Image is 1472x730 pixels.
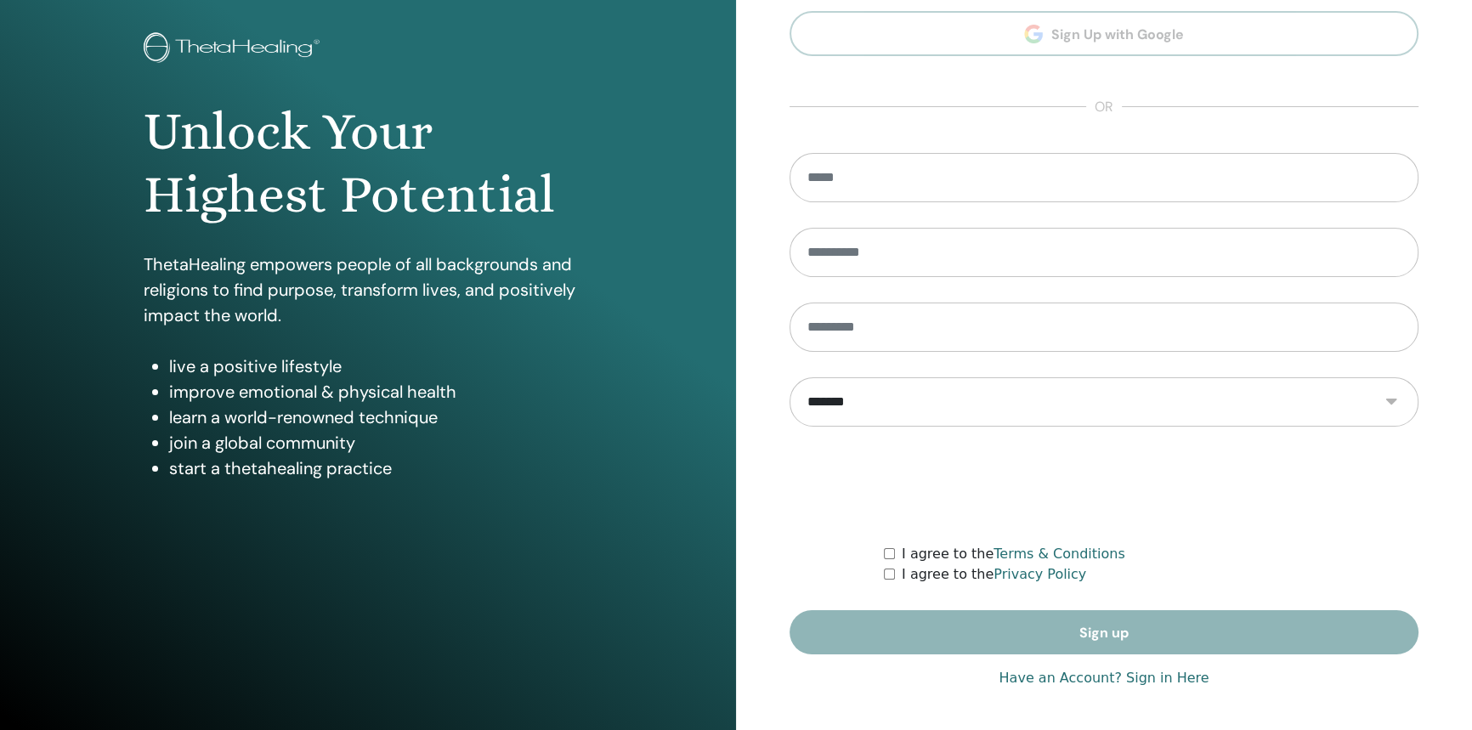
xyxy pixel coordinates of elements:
[902,564,1086,585] label: I agree to the
[169,379,592,405] li: improve emotional & physical health
[144,100,592,227] h1: Unlock Your Highest Potential
[994,566,1086,582] a: Privacy Policy
[144,252,592,328] p: ThetaHealing empowers people of all backgrounds and religions to find purpose, transform lives, a...
[975,452,1233,518] iframe: reCAPTCHA
[902,544,1125,564] label: I agree to the
[169,456,592,481] li: start a thetahealing practice
[994,546,1124,562] a: Terms & Conditions
[169,430,592,456] li: join a global community
[169,405,592,430] li: learn a world-renowned technique
[999,668,1209,688] a: Have an Account? Sign in Here
[169,354,592,379] li: live a positive lifestyle
[1086,97,1122,117] span: or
